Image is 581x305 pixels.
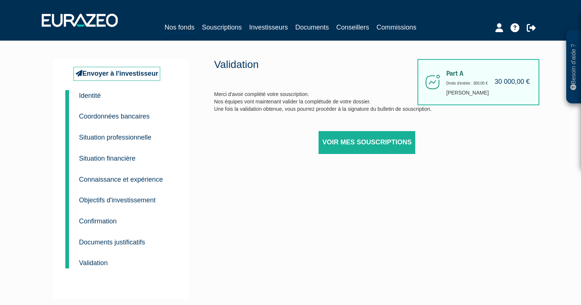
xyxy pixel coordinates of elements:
a: 5 [65,164,69,187]
a: Voir mes souscriptions [319,131,415,154]
small: Situation financière [79,155,135,162]
a: Conseillers [336,22,369,32]
small: Connaissance et expérience [79,176,163,183]
a: Envoyer à l'investisseur [73,67,160,81]
h6: Droits d'entrée : 300,00 € [446,81,527,85]
small: Validation [79,259,108,267]
small: Confirmation [79,217,117,225]
a: 8 [65,227,69,250]
img: 1732889491-logotype_eurazeo_blanc_rvb.png [42,14,118,27]
p: Besoin d'aide ? [570,34,578,100]
a: 2 [65,101,69,124]
a: 4 [65,143,69,166]
p: Validation [214,57,417,72]
a: Souscriptions [202,22,242,32]
a: 6 [65,185,69,208]
a: Commissions [377,22,416,32]
small: Coordonnées bancaires [79,113,149,120]
div: Merci d'avoir complété votre souscription. Nos équipes vont maintenant valider la complétude de v... [214,59,475,172]
div: [PERSON_NAME] [417,59,539,105]
h4: 30 000,00 € [495,79,530,86]
a: Investisseurs [249,22,288,32]
a: Documents [295,22,329,32]
small: Situation professionnelle [79,134,151,141]
a: 9 [65,247,69,268]
a: 1 [65,90,69,105]
a: 3 [65,122,69,145]
small: Identité [79,92,101,99]
a: 7 [65,206,69,229]
a: Nos fonds [165,22,195,34]
small: Objectifs d'investissement [79,196,156,204]
span: Part A [446,70,527,78]
small: Documents justificatifs [79,239,145,246]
